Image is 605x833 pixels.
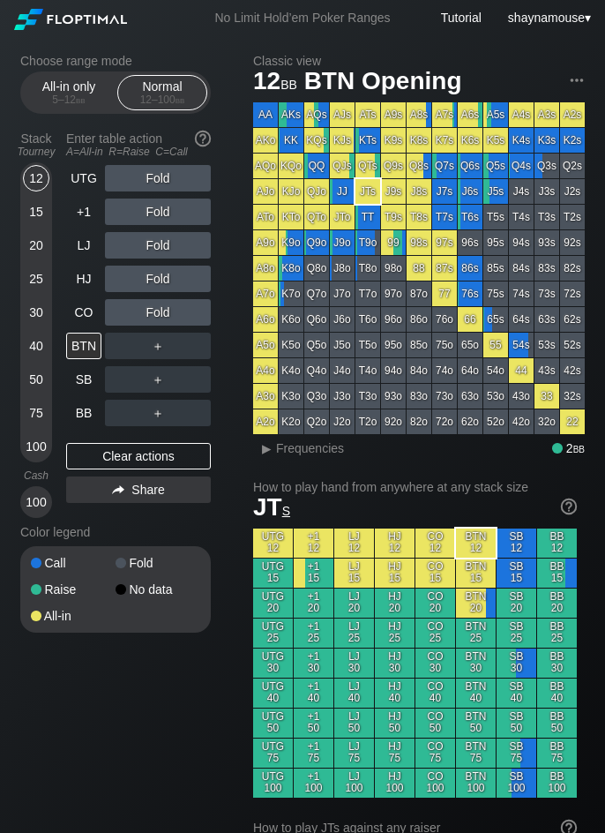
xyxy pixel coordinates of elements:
[23,199,49,225] div: 15
[253,529,293,558] div: UTG 12
[381,409,406,434] div: 92o
[537,679,577,708] div: BB 40
[375,679,415,708] div: HJ 40
[66,443,211,469] div: Clear actions
[105,266,211,292] div: Fold
[253,256,278,281] div: A8o
[125,94,199,106] div: 12 – 100
[497,559,536,588] div: SB 15
[304,307,329,332] div: Q6o
[560,205,585,229] div: T2s
[330,256,355,281] div: J8o
[432,256,457,281] div: 87s
[407,358,431,383] div: 84o
[250,68,300,97] span: 12
[483,154,508,178] div: Q5s
[334,589,374,618] div: LJ 20
[116,557,200,569] div: Fold
[334,649,374,678] div: LJ 30
[407,281,431,306] div: 87o
[31,610,116,622] div: All-in
[330,281,355,306] div: J7o
[253,154,278,178] div: AQo
[66,366,101,393] div: SB
[279,205,303,229] div: KTo
[456,619,496,648] div: BTN 25
[20,54,211,68] h2: Choose range mode
[330,358,355,383] div: J4o
[509,179,534,204] div: J4s
[497,709,536,738] div: SB 50
[279,358,303,383] div: K4o
[552,441,585,455] div: 2
[509,409,534,434] div: 42o
[279,128,303,153] div: KK
[381,281,406,306] div: 97o
[407,205,431,229] div: T8s
[483,358,508,383] div: 54o
[253,679,293,708] div: UTG 40
[23,366,49,393] div: 50
[432,128,457,153] div: K7s
[304,154,329,178] div: QQ
[560,307,585,332] div: 62s
[253,333,278,357] div: A5o
[330,307,355,332] div: J6o
[334,709,374,738] div: LJ 50
[560,256,585,281] div: 82s
[105,299,211,326] div: Fold
[432,230,457,255] div: 97s
[253,739,293,768] div: UTG 75
[105,333,211,359] div: ＋
[456,589,496,618] div: BTN 20
[534,256,559,281] div: 83s
[381,205,406,229] div: T9s
[537,589,577,618] div: BB 20
[330,102,355,127] div: AJs
[458,128,482,153] div: K6s
[458,333,482,357] div: 65o
[253,179,278,204] div: AJo
[407,179,431,204] div: J8s
[334,739,374,768] div: LJ 75
[381,154,406,178] div: Q9s
[381,358,406,383] div: 94o
[304,281,329,306] div: Q7o
[504,8,594,27] div: ▾
[375,709,415,738] div: HJ 50
[304,256,329,281] div: Q8o
[304,333,329,357] div: Q5o
[294,739,333,768] div: +1 75
[381,230,406,255] div: 99
[355,205,380,229] div: TT
[483,128,508,153] div: K5s
[381,128,406,153] div: K9s
[407,307,431,332] div: 86o
[279,102,303,127] div: AKs
[534,384,559,409] div: 33
[253,709,293,738] div: UTG 50
[415,619,455,648] div: CO 25
[66,165,101,191] div: UTG
[560,409,585,434] div: 22
[294,649,333,678] div: +1 30
[116,583,200,596] div: No data
[122,76,203,109] div: Normal
[294,589,333,618] div: +1 20
[355,409,380,434] div: T2o
[279,256,303,281] div: K8o
[355,307,380,332] div: T6o
[537,709,577,738] div: BB 50
[355,256,380,281] div: T8o
[23,433,49,460] div: 100
[560,333,585,357] div: 52s
[458,230,482,255] div: 96s
[456,739,496,768] div: BTN 75
[560,384,585,409] div: 32s
[534,409,559,434] div: 32o
[456,649,496,678] div: BTN 30
[330,154,355,178] div: QJs
[279,154,303,178] div: KQo
[253,54,585,68] h2: Classic view
[381,384,406,409] div: 93o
